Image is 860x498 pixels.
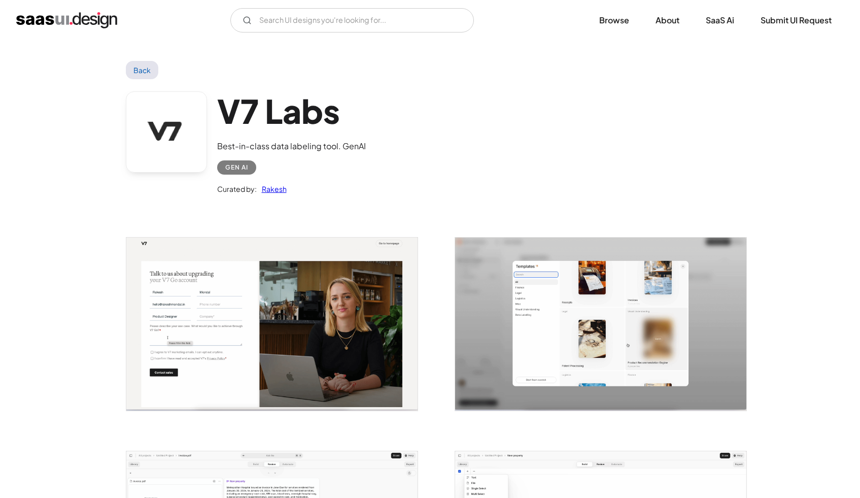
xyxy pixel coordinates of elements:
img: 674fe7ee2c52970f63baff58_V7-Templates.png [455,238,746,411]
div: Curated by: [217,183,257,195]
a: SaaS Ai [694,9,746,31]
a: Submit UI Request [748,9,844,31]
a: open lightbox [126,238,418,411]
div: Best-in-class data labeling tool. GenAI [217,140,366,152]
a: Browse [587,9,641,31]
a: About [643,9,692,31]
form: Email Form [230,8,474,32]
h1: V7 Labs [217,91,366,130]
a: home [16,12,117,28]
a: open lightbox [455,238,746,411]
img: 674fe7eebfccbb95edab8bb0_V7-contact%20Sales.png [126,238,418,411]
div: Gen AI [225,161,248,174]
input: Search UI designs you're looking for... [230,8,474,32]
a: Back [126,61,159,79]
a: Rakesh [257,183,287,195]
